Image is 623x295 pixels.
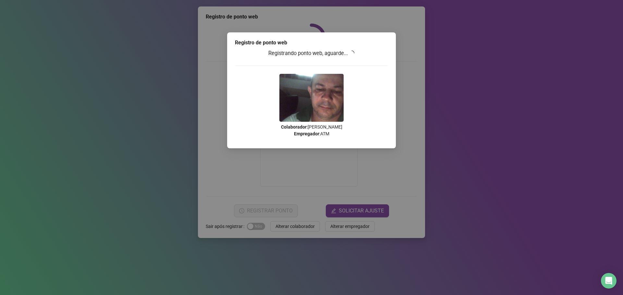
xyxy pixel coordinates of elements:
strong: Empregador [294,131,319,136]
img: Z [279,74,344,122]
h3: Registrando ponto web, aguarde... [235,49,388,58]
strong: Colaborador [281,124,307,130]
div: Open Intercom Messenger [601,273,617,289]
p: : [PERSON_NAME] : ATM [235,124,388,137]
span: loading [349,51,354,56]
div: Registro de ponto web [235,39,388,47]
